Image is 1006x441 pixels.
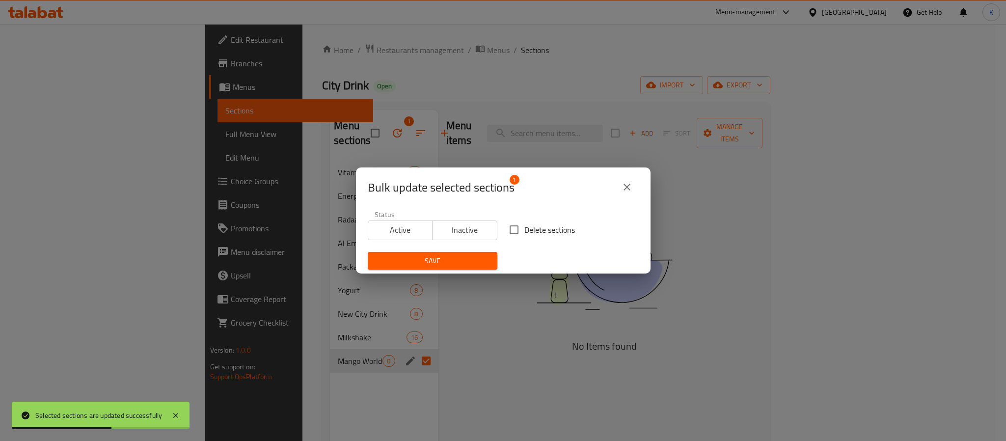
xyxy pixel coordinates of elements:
[35,410,162,421] div: Selected sections are updated successfully
[510,175,519,185] span: 1
[368,220,433,240] button: Active
[524,224,575,236] span: Delete sections
[368,180,515,195] span: Selected section count
[615,175,639,199] button: close
[376,255,489,267] span: Save
[436,223,493,237] span: Inactive
[372,223,429,237] span: Active
[432,220,497,240] button: Inactive
[368,252,497,270] button: Save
